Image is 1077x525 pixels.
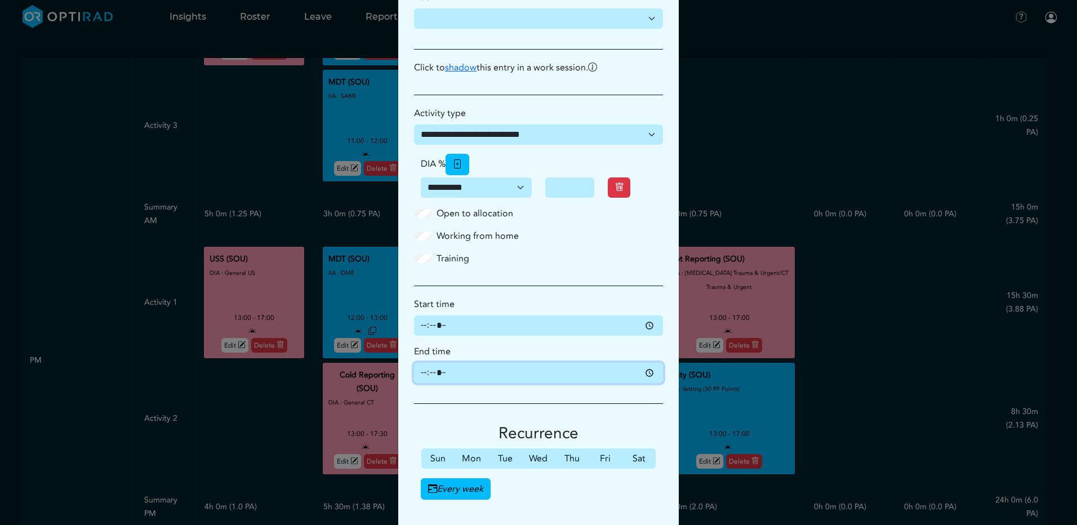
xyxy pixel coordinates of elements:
h3: Recurrence [414,424,663,443]
label: Thu [555,448,589,469]
label: Open to allocation [437,207,513,220]
label: Working from home [437,229,519,243]
p: Click to this entry in a work session. [407,61,670,74]
a: shadow [445,61,477,74]
label: Wed [522,448,555,469]
label: Fri [589,448,622,469]
label: Tue [488,448,522,469]
div: DIA % [414,154,663,175]
label: End time [414,345,451,358]
i: To shadow the entry is to show a duplicate in another work session. [588,61,597,74]
label: Start time [414,297,455,311]
label: Mon [455,448,488,469]
label: Sat [622,448,656,469]
label: Sun [421,448,455,469]
i: Every week [421,478,491,500]
label: Activity type [414,106,466,120]
label: Training [437,252,469,265]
